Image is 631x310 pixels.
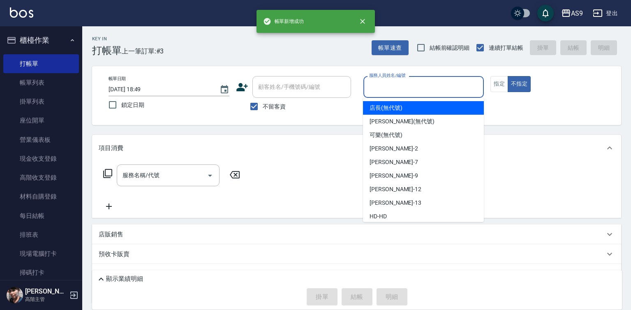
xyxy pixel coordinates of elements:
a: 掛單列表 [3,92,79,111]
button: Choose date, selected date is 2025-09-07 [215,80,234,99]
span: 上一筆訂單:#3 [122,46,164,56]
button: close [354,12,372,30]
span: 連續打單結帳 [489,44,523,52]
div: 其他付款方式 [92,264,621,284]
a: 掃碼打卡 [3,263,79,282]
label: 服務人員姓名/編號 [369,72,405,79]
p: 預收卡販賣 [99,250,129,259]
a: 現場電腦打卡 [3,244,79,263]
p: 顯示業績明細 [106,275,143,283]
button: 帳單速查 [372,40,409,56]
div: AS9 [571,8,583,19]
button: Open [203,169,217,182]
h3: 打帳單 [92,45,122,56]
span: 不留客資 [263,102,286,111]
p: 店販銷售 [99,230,123,239]
a: 打帳單 [3,54,79,73]
a: 材料自購登錄 [3,187,79,206]
a: 排班表 [3,225,79,244]
div: 預收卡販賣 [92,244,621,264]
span: [PERSON_NAME] -12 [370,185,421,194]
span: [PERSON_NAME] (無代號) [370,117,435,126]
span: 店長 (無代號) [370,104,402,112]
button: AS9 [558,5,586,22]
span: [PERSON_NAME] -9 [370,171,418,180]
span: [PERSON_NAME] -2 [370,144,418,153]
p: 高階主管 [25,296,67,303]
p: 其他付款方式 [99,269,140,278]
label: 帳單日期 [109,76,126,82]
span: HD -HD [370,212,387,221]
button: save [537,5,554,21]
a: 座位開單 [3,111,79,130]
div: 項目消費 [92,135,621,161]
h2: Key In [92,36,122,42]
span: [PERSON_NAME] -13 [370,199,421,207]
img: Logo [10,7,33,18]
input: YYYY/MM/DD hh:mm [109,83,211,96]
a: 帳單列表 [3,73,79,92]
span: 鎖定日期 [121,101,144,109]
h5: [PERSON_NAME] [25,287,67,296]
span: [PERSON_NAME] -7 [370,158,418,167]
a: 現金收支登錄 [3,149,79,168]
button: 登出 [589,6,621,21]
a: 高階收支登錄 [3,168,79,187]
img: Person [7,287,23,303]
p: 項目消費 [99,144,123,153]
button: 不指定 [508,76,531,92]
a: 每日結帳 [3,206,79,225]
span: 帳單新增成功 [263,17,304,25]
div: 店販銷售 [92,224,621,244]
span: 可樂 (無代號) [370,131,402,139]
button: 指定 [490,76,508,92]
a: 營業儀表板 [3,130,79,149]
span: 結帳前確認明細 [430,44,470,52]
button: 櫃檯作業 [3,30,79,51]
